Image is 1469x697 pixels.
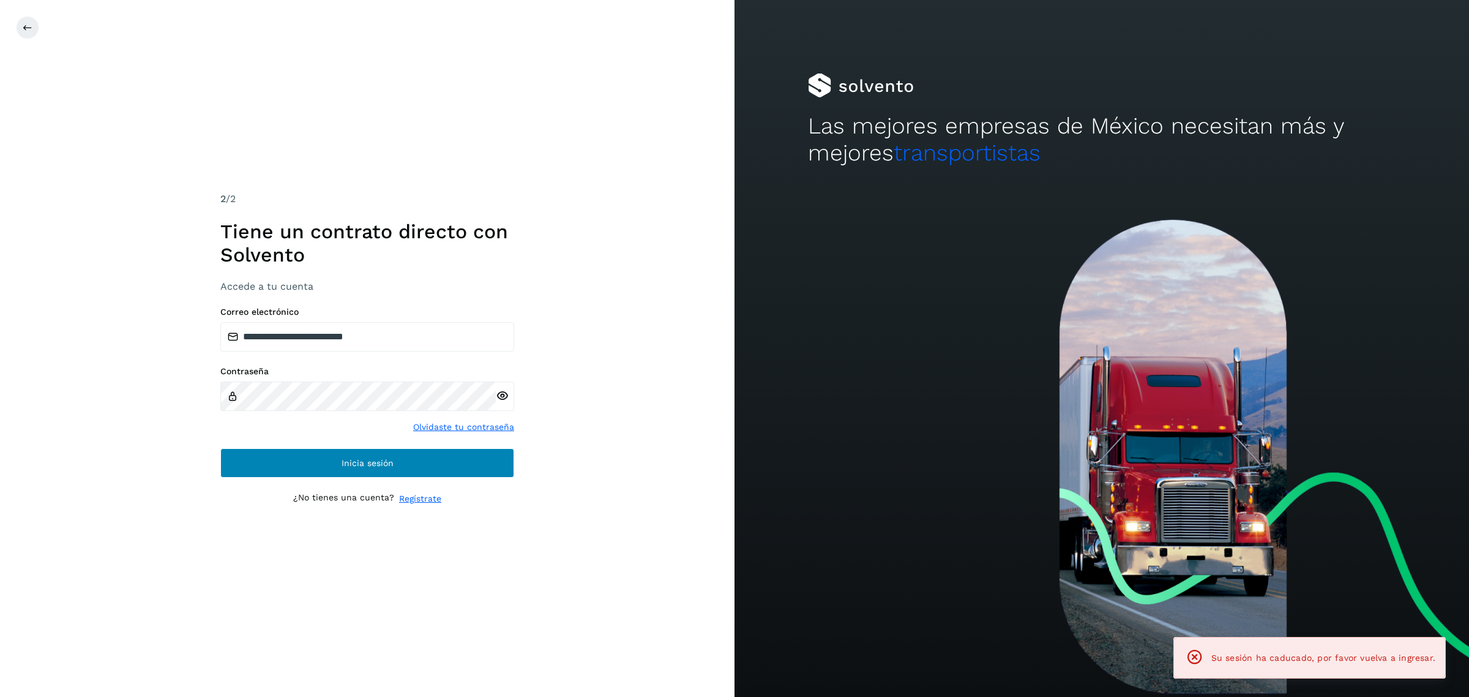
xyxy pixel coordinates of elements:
label: Contraseña [220,366,514,377]
a: Olvidaste tu contraseña [413,421,514,434]
span: 2 [220,193,226,205]
h1: Tiene un contrato directo con Solvento [220,220,514,267]
p: ¿No tienes una cuenta? [293,492,394,505]
span: Su sesión ha caducado, por favor vuelva a ingresar. [1211,653,1435,663]
button: Inicia sesión [220,448,514,478]
a: Regístrate [399,492,441,505]
span: Inicia sesión [342,459,394,467]
h3: Accede a tu cuenta [220,281,514,292]
div: /2 [220,192,514,206]
label: Correo electrónico [220,307,514,317]
h2: Las mejores empresas de México necesitan más y mejores [808,113,1396,167]
span: transportistas [894,140,1041,166]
